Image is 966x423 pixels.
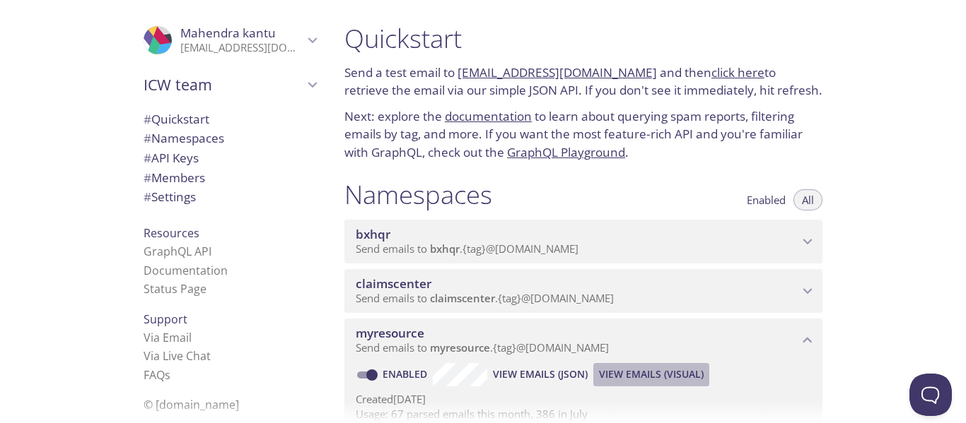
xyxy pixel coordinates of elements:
a: Via Email [144,330,192,345]
div: claimscenter namespace [344,269,822,313]
a: Status Page [144,281,206,297]
p: Send a test email to and then to retrieve the email via our simple JSON API. If you don't see it ... [344,64,822,100]
iframe: Help Scout Beacon - Open [909,374,952,416]
span: Support [144,311,187,327]
span: ICW team [144,75,303,95]
span: Resources [144,225,199,241]
a: click here [711,64,764,81]
div: Team Settings [132,187,327,207]
span: # [144,111,151,127]
h1: Namespaces [344,179,492,210]
button: All [793,189,822,210]
div: API Keys [132,148,327,168]
button: View Emails (JSON) [487,363,593,386]
span: View Emails (JSON) [493,366,588,383]
span: Send emails to . {tag} @[DOMAIN_NAME] [356,340,609,355]
span: Mahendra kantu [180,25,276,41]
span: Namespaces [144,130,224,146]
div: myresource namespace [344,318,822,362]
div: Mahendra kantu [132,17,327,64]
div: bxhqr namespace [344,220,822,263]
span: myresource [430,340,490,355]
a: Enabled [380,367,433,381]
span: bxhqr [430,242,460,256]
a: Via Live Chat [144,348,211,364]
p: [EMAIL_ADDRESS][DOMAIN_NAME] [180,41,303,55]
span: claimscenter [356,275,431,292]
span: Quickstart [144,111,209,127]
h1: Quickstart [344,23,822,54]
div: Quickstart [132,109,327,129]
div: ICW team [132,66,327,103]
span: # [144,130,151,146]
p: Next: explore the to learn about querying spam reports, filtering emails by tag, and more. If you... [344,107,822,162]
a: Documentation [144,263,228,278]
span: Settings [144,189,196,205]
span: Members [144,169,205,186]
span: # [144,169,151,186]
span: © [DOMAIN_NAME] [144,397,239,412]
span: Send emails to . {tag} @[DOMAIN_NAME] [356,291,614,305]
a: FAQ [144,367,170,383]
button: Enabled [738,189,794,210]
span: API Keys [144,150,199,166]
button: View Emails (Visual) [593,363,709,386]
span: Send emails to . {tag} @[DOMAIN_NAME] [356,242,578,256]
a: documentation [445,108,532,124]
a: GraphQL API [144,244,211,259]
span: s [165,367,170,383]
div: Namespaces [132,129,327,148]
p: Created [DATE] [356,392,811,407]
a: GraphQL Playground [507,144,625,160]
a: [EMAIL_ADDRESS][DOMAIN_NAME] [458,64,657,81]
span: View Emails (Visual) [599,366,704,383]
span: bxhqr [356,226,390,242]
span: claimscenter [430,291,495,305]
span: # [144,189,151,205]
span: myresource [356,325,424,341]
div: Members [132,168,327,188]
span: # [144,150,151,166]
